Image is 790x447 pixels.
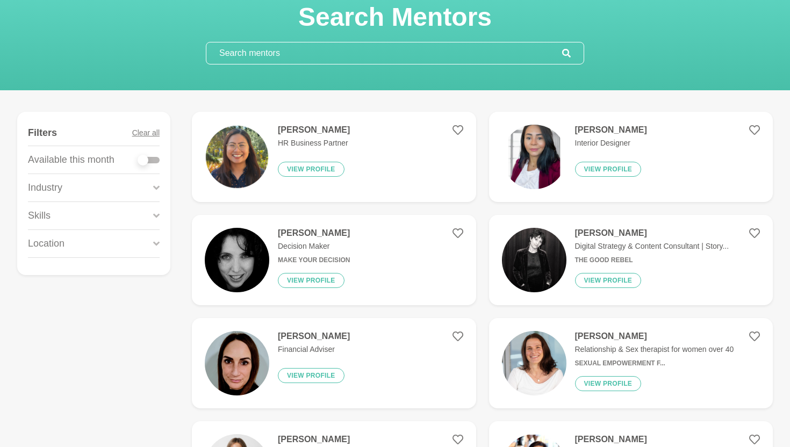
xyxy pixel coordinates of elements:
[575,434,741,445] h4: [PERSON_NAME]
[278,434,436,445] h4: [PERSON_NAME]
[192,318,476,408] a: [PERSON_NAME]Financial AdviserView profile
[278,256,350,264] h6: Make Your Decision
[278,273,344,288] button: View profile
[206,1,584,33] h1: Search Mentors
[28,153,114,167] p: Available this month
[575,241,729,252] p: Digital Strategy & Content Consultant | Story...
[278,368,344,383] button: View profile
[502,125,566,189] img: 672c9e0f5c28f94a877040268cd8e7ac1f2c7f14-1080x1350.png
[278,331,350,342] h4: [PERSON_NAME]
[192,215,476,305] a: [PERSON_NAME]Decision MakerMake Your DecisionView profile
[502,228,566,292] img: 1044fa7e6122d2a8171cf257dcb819e56f039831-1170x656.jpg
[575,256,729,264] h6: The Good Rebel
[28,236,64,251] p: Location
[575,125,647,135] h4: [PERSON_NAME]
[489,318,773,408] a: [PERSON_NAME]Relationship & Sex therapist for women over 40Sexual Empowerment f...View profile
[278,138,350,149] p: HR Business Partner
[205,125,269,189] img: 231d6636be52241877ec7df6b9df3e537ea7a8ca-1080x1080.png
[575,376,642,391] button: View profile
[205,228,269,292] img: 443bca476f7facefe296c2c6ab68eb81e300ea47-400x400.jpg
[575,162,642,177] button: View profile
[278,228,350,239] h4: [PERSON_NAME]
[192,112,476,202] a: [PERSON_NAME]HR Business PartnerView profile
[575,344,734,355] p: Relationship & Sex therapist for women over 40
[278,344,350,355] p: Financial Adviser
[575,138,647,149] p: Interior Designer
[575,331,734,342] h4: [PERSON_NAME]
[28,181,62,195] p: Industry
[206,42,562,64] input: Search mentors
[489,215,773,305] a: [PERSON_NAME]Digital Strategy & Content Consultant | Story...The Good RebelView profile
[575,228,729,239] h4: [PERSON_NAME]
[28,127,57,139] h4: Filters
[575,273,642,288] button: View profile
[502,331,566,395] img: d6e4e6fb47c6b0833f5b2b80120bcf2f287bc3aa-2570x2447.jpg
[489,112,773,202] a: [PERSON_NAME]Interior DesignerView profile
[28,208,51,223] p: Skills
[205,331,269,395] img: 2462cd17f0db61ae0eaf7f297afa55aeb6b07152-1255x1348.jpg
[575,359,734,367] h6: Sexual Empowerment f...
[278,241,350,252] p: Decision Maker
[278,162,344,177] button: View profile
[278,125,350,135] h4: [PERSON_NAME]
[132,120,160,146] button: Clear all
